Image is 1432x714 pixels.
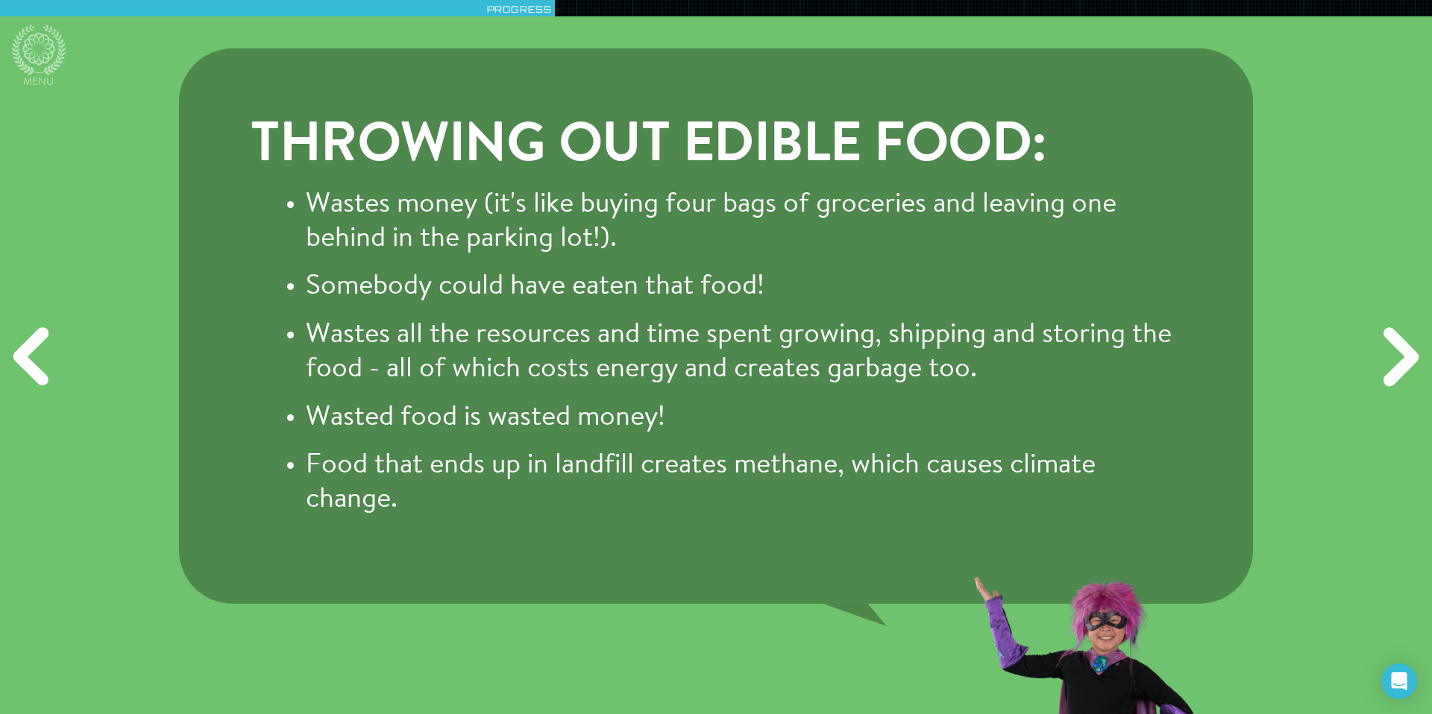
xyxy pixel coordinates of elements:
li: Wasted food is wasted money! [306,402,1181,436]
li: Wastes money (it's like buying four bags of groceries and leaving one behind in the parking lot!). [306,189,1181,257]
li: Somebody could have eaten that food! [306,271,1181,305]
li: Wastes all the resources and time spent growing, shipping and storing the food - all of which cos... [306,319,1181,388]
li: Food that ends up in landfill creates methane, which causes climate change. [306,449,1181,518]
a: Menu [12,25,66,90]
h3: Throwing out edible food: [251,120,1181,175]
span: Menu [23,75,54,91]
div: Open Intercom Messenger [1381,663,1417,699]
